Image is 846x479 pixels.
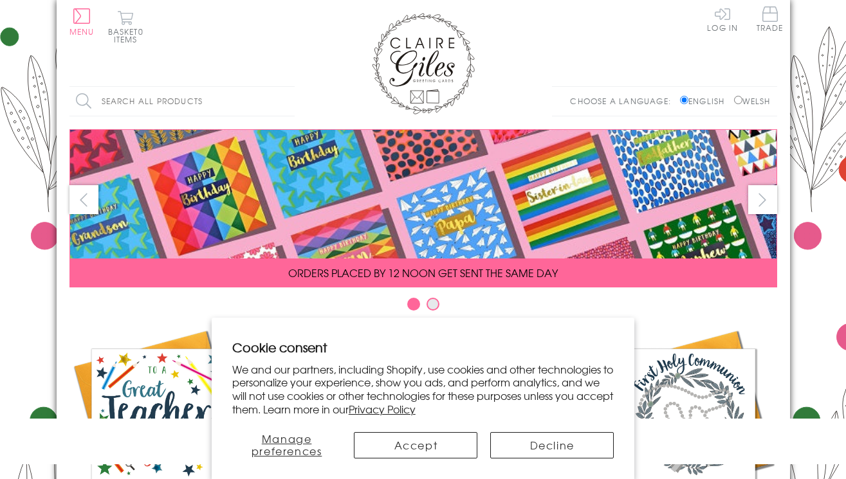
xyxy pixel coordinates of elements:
img: Claire Giles Greetings Cards [372,13,475,114]
label: English [680,95,731,107]
input: English [680,96,688,104]
span: 0 items [114,26,143,45]
span: Manage preferences [252,431,322,458]
button: prev [69,185,98,214]
button: Carousel Page 1 (Current Slide) [407,298,420,311]
button: Carousel Page 2 [427,298,439,311]
button: Basket0 items [108,10,143,43]
input: Welsh [734,96,742,104]
h2: Cookie consent [232,338,614,356]
a: Trade [757,6,784,34]
a: Privacy Policy [349,401,416,417]
button: Menu [69,8,95,35]
p: We and our partners, including Shopify, use cookies and other technologies to personalize your ex... [232,363,614,416]
label: Welsh [734,95,771,107]
a: Log In [707,6,738,32]
span: ORDERS PLACED BY 12 NOON GET SENT THE SAME DAY [288,265,558,280]
input: Search [282,87,295,116]
span: Menu [69,26,95,37]
button: Accept [354,432,477,458]
span: Trade [757,6,784,32]
p: Choose a language: [570,95,677,107]
button: Manage preferences [232,432,342,458]
button: Decline [490,432,614,458]
div: Carousel Pagination [69,297,777,317]
button: next [748,185,777,214]
input: Search all products [69,87,295,116]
